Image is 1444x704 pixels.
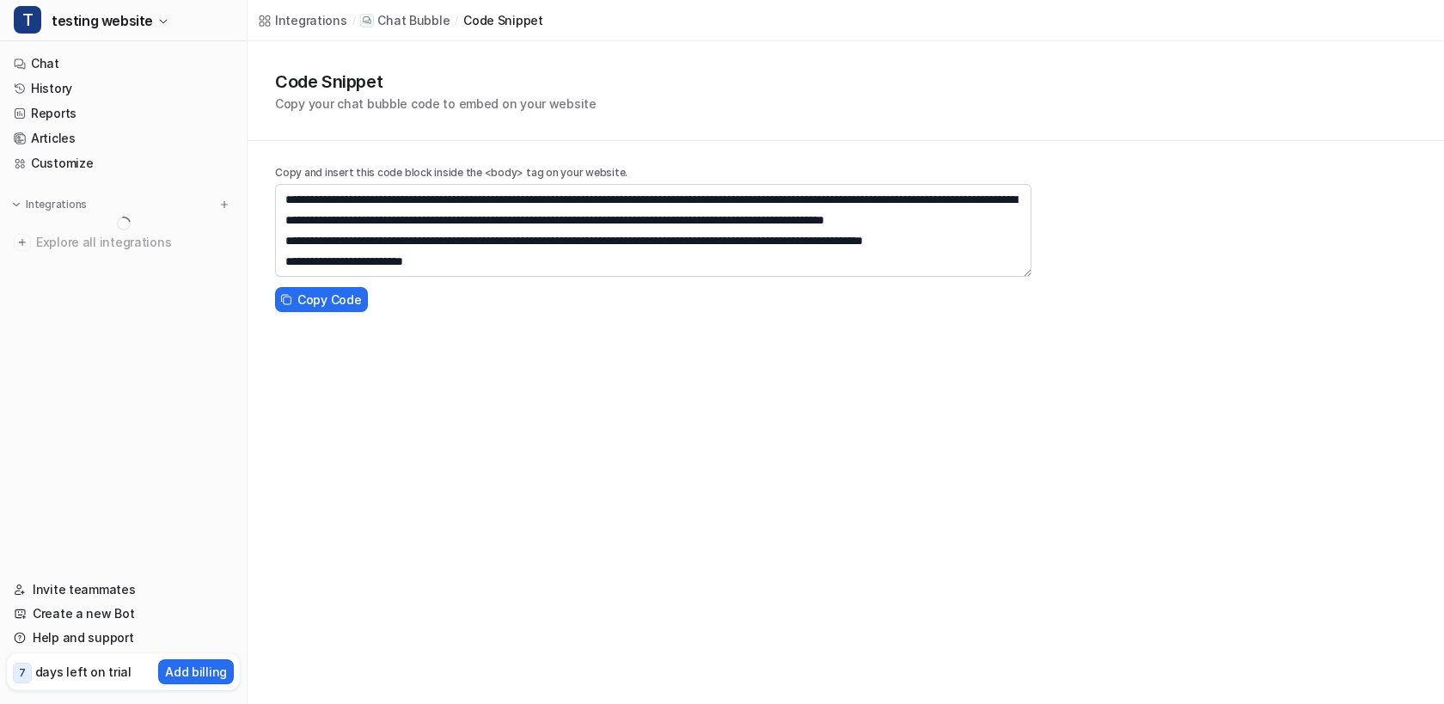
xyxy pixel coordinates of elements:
[218,199,230,211] img: menu_add.svg
[7,101,240,125] a: Reports
[165,663,227,681] p: Add billing
[275,165,1031,181] p: Copy and insert this code block inside the <body> tag on your website.
[26,198,87,211] p: Integrations
[377,12,450,29] p: Chat Bubble
[19,665,26,681] p: 7
[7,77,240,101] a: History
[36,229,233,256] span: Explore all integrations
[7,578,240,602] a: Invite teammates
[463,11,543,29] a: code snippet
[297,291,361,309] span: Copy Code
[7,626,240,650] a: Help and support
[10,199,22,211] img: expand menu
[275,95,597,113] p: Copy your chat bubble code to embed on your website
[7,126,240,150] a: Articles
[7,230,240,254] a: Explore all integrations
[258,11,347,29] a: Integrations
[14,6,41,34] span: T
[352,13,356,28] span: /
[7,196,92,213] button: Integrations
[158,659,234,684] button: Add billing
[280,294,292,305] img: copy
[7,52,240,76] a: Chat
[35,663,132,681] p: days left on trial
[455,13,458,28] span: /
[7,602,240,626] a: Create a new Bot
[275,11,347,29] div: Integrations
[14,234,31,251] img: explore all integrations
[360,12,450,29] a: Chat Bubble
[7,151,240,175] a: Customize
[275,287,368,312] button: Copy Code
[275,69,597,95] h1: Code Snippet
[52,9,153,33] span: testing website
